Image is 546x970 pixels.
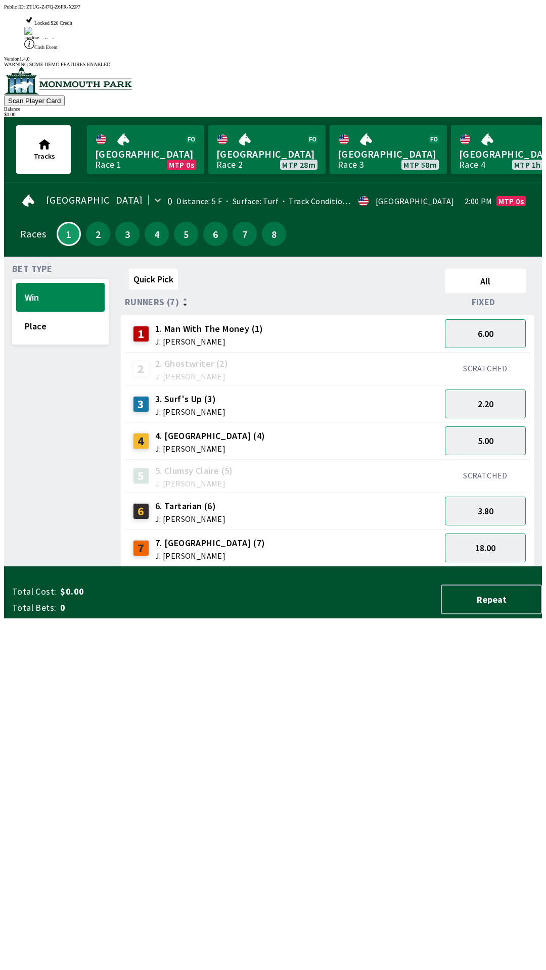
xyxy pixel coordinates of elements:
[338,161,364,169] div: Race 3
[445,470,526,480] div: SCRATCHED
[4,62,542,67] div: WARNING SOME DEMO FEATURES ENABLED
[445,390,526,418] button: 2.20
[16,312,105,341] button: Place
[12,602,56,614] span: Total Bets:
[145,222,169,246] button: 4
[133,433,149,449] div: 4
[4,95,65,106] button: Scan Player Card
[264,230,284,237] span: 8
[95,148,196,161] span: [GEOGRAPHIC_DATA]
[478,398,493,410] span: 2.20
[60,231,77,236] span: 1
[176,196,222,206] span: Distance: 5 F
[88,230,108,237] span: 2
[169,161,194,169] span: MTP 0s
[475,542,495,554] span: 18.00
[34,44,58,50] span: Cash Event
[441,585,542,614] button: Repeat
[118,230,137,237] span: 3
[174,222,198,246] button: 5
[34,20,72,26] span: Locked $20 Credit
[60,602,219,614] span: 0
[445,497,526,525] button: 3.80
[86,222,110,246] button: 2
[57,222,81,246] button: 1
[155,408,225,416] span: J: [PERSON_NAME]
[498,197,524,205] span: MTP 0s
[203,222,227,246] button: 6
[129,269,178,289] button: Quick Pick
[133,273,173,285] span: Quick Pick
[167,197,172,205] div: 0
[12,586,56,598] span: Total Cost:
[125,298,179,306] span: Runners (7)
[330,125,447,174] a: [GEOGRAPHIC_DATA]Race 3MTP 58m
[60,586,219,598] span: $0.00
[4,67,132,94] img: venue logo
[235,230,254,237] span: 7
[155,337,263,346] span: J: [PERSON_NAME]
[34,152,55,161] span: Tracks
[24,27,39,40] img: loading
[445,363,526,373] div: SCRATCHED
[233,222,257,246] button: 7
[155,464,233,477] span: 5. Clumsy Claire (5)
[12,265,52,273] span: Bet Type
[155,552,265,560] span: J: [PERSON_NAME]
[208,125,326,174] a: [GEOGRAPHIC_DATA]Race 2MTP 28m
[87,125,204,174] a: [GEOGRAPHIC_DATA]Race 1MTP 0s
[376,197,454,205] div: [GEOGRAPHIC_DATA]
[216,148,317,161] span: [GEOGRAPHIC_DATA]
[279,196,366,206] span: Track Condition: Fast
[445,426,526,455] button: 5.00
[403,161,437,169] span: MTP 58m
[445,319,526,348] button: 6.00
[4,56,542,62] div: Version 1.4.0
[133,361,149,377] div: 2
[155,500,225,513] span: 6. Tartarian (6)
[16,283,105,312] button: Win
[216,161,243,169] div: Race 2
[478,328,493,339] span: 6.00
[155,322,263,335] span: 1. Man With The Money (1)
[133,540,149,556] div: 7
[46,196,143,204] span: [GEOGRAPHIC_DATA]
[4,106,542,112] div: Balance
[155,445,265,453] span: J: [PERSON_NAME]
[478,435,493,447] span: 5.00
[445,269,526,293] button: All
[16,125,71,174] button: Tracks
[176,230,196,237] span: 5
[24,37,55,42] span: Checking Cash
[155,393,225,406] span: 3. Surf's Up (3)
[147,230,166,237] span: 4
[282,161,315,169] span: MTP 28m
[4,4,542,10] div: Public ID:
[155,537,265,550] span: 7. [GEOGRAPHIC_DATA] (7)
[4,112,542,117] div: $ 0.00
[206,230,225,237] span: 6
[262,222,286,246] button: 8
[25,320,96,332] span: Place
[133,468,149,484] div: 5
[125,297,441,307] div: Runners (7)
[133,396,149,412] div: 3
[133,326,149,342] div: 1
[155,515,225,523] span: J: [PERSON_NAME]
[26,4,80,10] span: ZTUG-Z47Q-Z6FR-XZP7
[478,505,493,517] span: 3.80
[20,230,46,238] div: Races
[472,298,495,306] span: Fixed
[449,275,521,287] span: All
[155,429,265,443] span: 4. [GEOGRAPHIC_DATA] (4)
[441,297,530,307] div: Fixed
[115,222,140,246] button: 3
[95,161,121,169] div: Race 1
[338,148,439,161] span: [GEOGRAPHIC_DATA]
[25,292,96,303] span: Win
[450,594,533,605] span: Repeat
[222,196,279,206] span: Surface: Turf
[133,503,149,519] div: 6
[465,197,492,205] span: 2:00 PM
[459,161,485,169] div: Race 4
